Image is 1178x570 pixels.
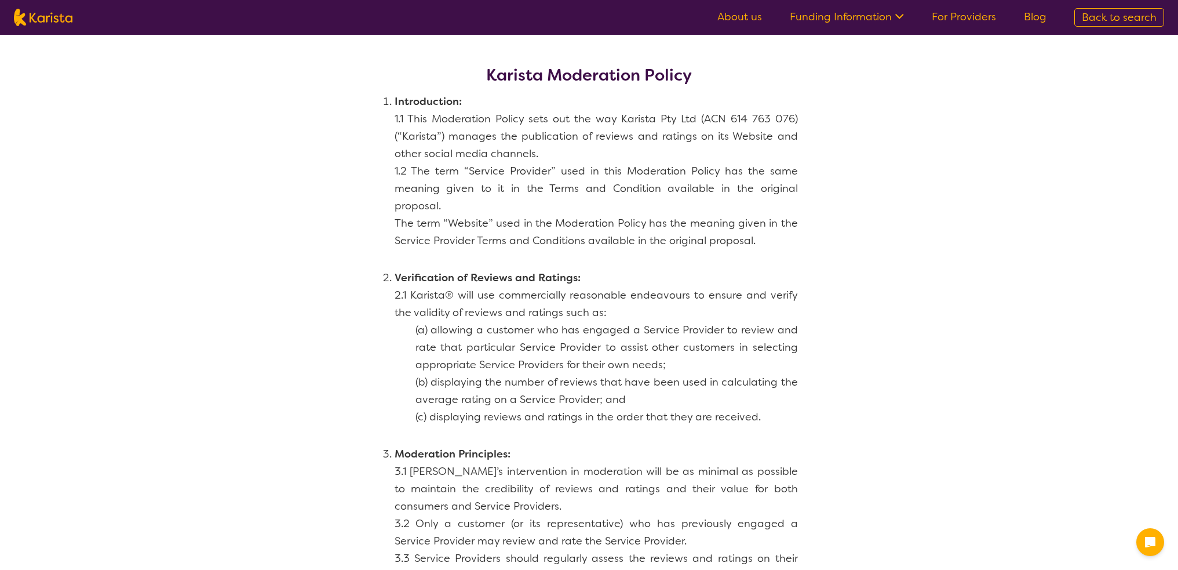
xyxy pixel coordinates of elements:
[415,408,798,426] li: (c) displaying reviews and ratings in the order that they are received.
[1024,10,1046,24] a: Blog
[395,515,798,550] p: 3.2 Only a customer (or its representative) who has previously engaged a Service Provider may rev...
[415,373,798,408] li: (b) displaying the number of reviews that have been used in calculating the average rating on a S...
[1082,10,1157,24] span: Back to search
[395,286,798,321] p: 2.1 Karista® will use commercially reasonable endeavours to ensure and verify the validity of rev...
[717,10,762,24] a: About us
[14,9,72,26] img: Karista logo
[486,65,692,86] h2: Karista Moderation Policy
[395,162,798,249] p: 1.2 The term “Service Provider” used in this Moderation Policy has the same meaning given to it i...
[415,321,798,373] li: (a) allowing a customer who has engaged a Service Provider to review and rate that particular Ser...
[1074,8,1164,27] a: Back to search
[395,271,581,285] b: Verification of Reviews and Ratings:
[395,463,798,515] p: 3.1 [PERSON_NAME]’s intervention in moderation will be as minimal as possible to maintain the cre...
[395,447,510,461] b: Moderation Principles:
[395,95,462,108] b: Introduction:
[932,10,996,24] a: For Providers
[395,110,798,162] p: 1.1 This Moderation Policy sets out the way Karista Pty Ltd (ACN 614 763 076) (“Karista”) manages...
[790,10,904,24] a: Funding Information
